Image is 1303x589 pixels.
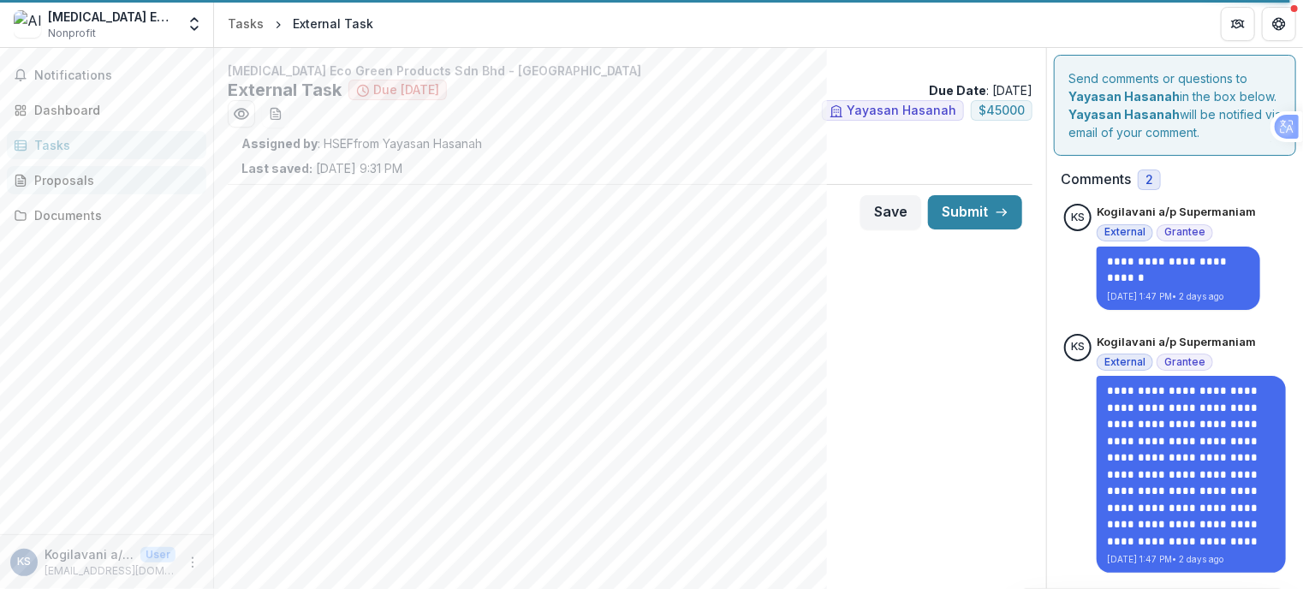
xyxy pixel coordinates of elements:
p: [EMAIL_ADDRESS][DOMAIN_NAME] [45,563,176,579]
div: Proposals [34,171,193,189]
span: 2 [1145,173,1153,187]
h2: External Task [228,80,342,100]
button: Submit [928,195,1022,229]
p: User [140,547,176,562]
strong: Yayasan Hasanah [1068,89,1180,104]
strong: Last saved: [241,161,312,176]
div: Tasks [228,15,264,33]
div: Dashboard [34,101,193,119]
a: Dashboard [7,96,206,124]
p: Kogilavani a/p Supermaniam [1097,204,1256,221]
div: Kogilavani a/p Supermaniam [1071,212,1085,223]
span: Yayasan Hasanah [847,104,956,118]
div: Tasks [34,136,193,154]
a: Documents [7,201,206,229]
nav: breadcrumb [221,11,380,36]
p: [DATE] 1:47 PM • 2 days ago [1107,290,1250,303]
div: Kogilavani a/p Supermaniam [1071,342,1085,353]
span: Nonprofit [48,26,96,41]
a: Proposals [7,166,206,194]
h2: Comments [1061,171,1131,187]
p: [DATE] 9:31 PM [241,159,402,177]
p: : HSEF from Yayasan Hasanah [241,134,1019,152]
div: Kogilavani a/p Supermaniam [17,556,31,568]
div: External Task [293,15,373,33]
span: Due [DATE] [373,83,439,98]
button: Partners [1221,7,1255,41]
button: download-word-button [262,100,289,128]
span: External [1104,356,1145,368]
div: [MEDICAL_DATA] Eco Green Products Sdn Bhd [48,8,176,26]
span: Grantee [1164,226,1205,238]
strong: Yayasan Hasanah [1068,107,1180,122]
p: [MEDICAL_DATA] Eco Green Products Sdn Bhd - [GEOGRAPHIC_DATA] [228,62,1032,80]
span: $ 45000 [979,104,1025,118]
button: Preview b5500457-1855-46fb-bf87-4bedcd675b20.pdf [228,100,255,128]
p: Kogilavani a/p Supermaniam [1097,334,1256,351]
button: Open entity switcher [182,7,206,41]
span: Notifications [34,68,199,83]
p: Kogilavani a/p Supermaniam [45,545,134,563]
p: [DATE] 1:47 PM • 2 days ago [1107,553,1276,566]
img: Alora Eco Green Products Sdn Bhd [14,10,41,38]
a: Tasks [221,11,271,36]
strong: Due Date [929,83,986,98]
div: Documents [34,206,193,224]
strong: Assigned by [241,136,318,151]
button: Get Help [1262,7,1296,41]
div: Send comments or questions to in the box below. will be notified via email of your comment. [1054,55,1296,156]
button: Save [860,195,921,229]
p: : [DATE] [929,81,1032,99]
button: Notifications [7,62,206,89]
span: External [1104,226,1145,238]
span: Grantee [1164,356,1205,368]
button: More [182,552,203,573]
a: Tasks [7,131,206,159]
